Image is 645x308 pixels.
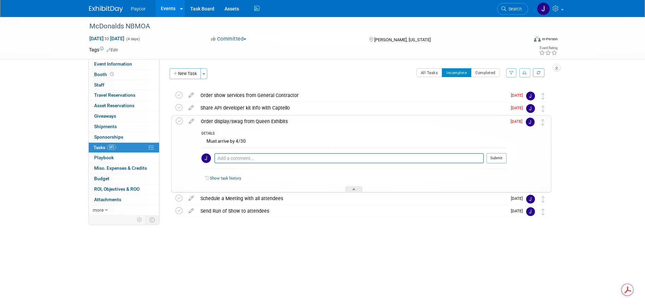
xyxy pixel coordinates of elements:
a: ROI, Objectives & ROO [89,184,159,194]
a: more [89,205,159,215]
span: Search [506,6,522,11]
span: Budget [94,176,109,181]
button: All Tasks [416,68,443,77]
a: Sponsorships [89,132,159,142]
div: Event Rating [539,46,557,50]
a: Giveaways [89,111,159,121]
span: Booth [94,72,115,77]
a: Tasks58% [89,143,159,153]
img: Jenny Campbell [526,195,535,204]
div: Order display/swag from Queen Exhibits [197,116,507,127]
span: Event Information [94,61,132,67]
a: Edit [107,48,118,52]
img: Format-Inperson.png [534,36,541,42]
span: Giveaways [94,113,116,119]
i: Move task [541,93,545,99]
a: edit [185,105,197,111]
span: Playbook [94,155,114,160]
span: Shipments [94,124,117,129]
span: [DATE] [511,93,526,98]
span: Asset Reservations [94,103,134,108]
span: Staff [94,82,104,88]
td: Personalize Event Tab Strip [134,215,146,224]
span: Attachments [94,197,121,202]
i: Move task [541,119,544,125]
a: edit [185,208,197,214]
a: Travel Reservations [89,90,159,100]
div: Must arrive by 4/30 [201,137,507,147]
td: Toggle Event Tabs [145,215,159,224]
a: Refresh [533,68,544,77]
span: Travel Reservations [94,92,135,98]
span: [DATE] [511,209,526,213]
div: Order show services from General Contractor [197,90,507,101]
span: [DATE] [511,196,526,201]
a: edit [185,195,197,202]
img: Jenny Campbell [201,153,211,163]
a: Budget [89,174,159,184]
a: Asset Reservations [89,101,159,111]
span: [PERSON_NAME], [US_STATE] [374,37,431,42]
i: Move task [541,196,545,203]
span: Misc. Expenses & Credits [94,165,147,171]
span: Sponsorships [94,134,123,140]
span: (4 days) [126,37,140,41]
button: New Task [170,68,201,79]
span: [DATE] [DATE] [89,35,125,42]
span: ROI, Objectives & ROO [94,186,139,192]
a: edit [185,92,197,98]
a: edit [186,118,197,124]
a: Search [497,3,528,15]
span: Booth not reserved yet [109,72,115,77]
img: Jenny Campbell [526,104,535,113]
button: Incomplete [442,68,471,77]
span: more [93,207,104,213]
img: Jenny Campbell [526,118,535,126]
span: to [104,36,110,41]
div: Send Run of Show to attendees [197,205,507,217]
div: Event Format [488,35,558,45]
div: McDonalds NBMOA [87,20,518,32]
img: Jenny Campbell [537,2,550,15]
img: ExhibitDay [89,6,123,13]
img: Jenny Campbell [526,207,535,216]
button: Committed [209,35,249,43]
a: Show task history [210,176,241,181]
button: Completed [471,68,500,77]
a: Misc. Expenses & Credits [89,163,159,173]
span: 58% [107,145,116,150]
div: In-Person [542,37,558,42]
a: Event Information [89,59,159,69]
button: Submit [487,153,507,163]
a: Shipments [89,122,159,132]
i: Move task [541,209,545,215]
div: Share API developer kit info with Captello [197,102,507,114]
span: [DATE] [511,119,526,124]
i: Move task [541,105,545,112]
span: Paycor [131,6,146,11]
div: Schedule a Meeting with all attendees [197,193,507,204]
a: Playbook [89,153,159,163]
a: Staff [89,80,159,90]
span: Tasks [93,145,116,150]
span: [DATE] [511,105,526,110]
td: Tags [89,46,118,53]
img: Jenny Campbell [526,92,535,100]
div: DETAILS [201,131,507,137]
a: Booth [89,70,159,80]
a: Attachments [89,195,159,205]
